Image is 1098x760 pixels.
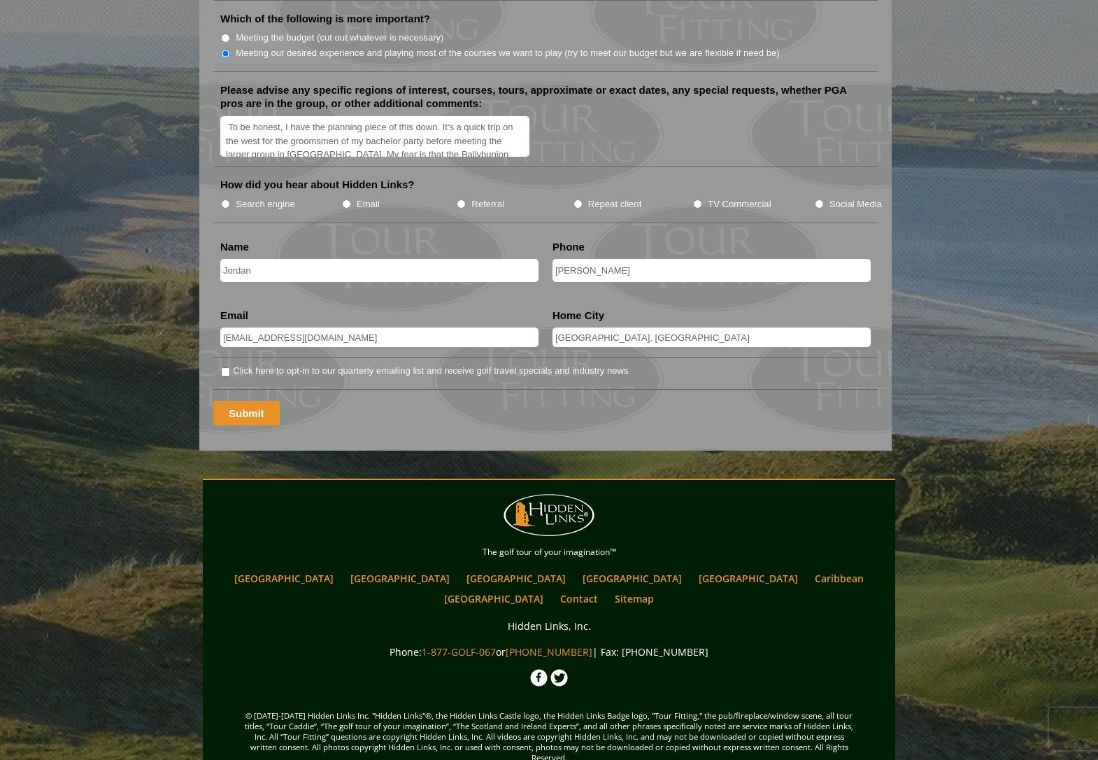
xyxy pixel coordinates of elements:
label: Email [357,197,380,211]
label: Meeting our desired experience and playing most of the courses we want to play (try to meet our b... [236,46,780,60]
a: [GEOGRAPHIC_DATA] [459,568,573,589]
a: Contact [553,589,605,609]
a: [GEOGRAPHIC_DATA] [343,568,457,589]
textarea: To be honest, I have the planning piece of this down. It's a quick trip on the west for the groom... [220,116,529,157]
label: Email [220,309,248,323]
input: Submit [213,401,280,425]
p: Hidden Links, Inc. [206,617,892,635]
a: [GEOGRAPHIC_DATA] [437,589,550,609]
label: Click here to opt-in to our quarterly emailing list and receive golf travel specials and industry... [233,364,628,378]
label: Referral [471,197,504,211]
label: How did you hear about Hidden Links? [220,178,415,192]
label: Repeat client [588,197,642,211]
a: [GEOGRAPHIC_DATA] [692,568,805,589]
a: [GEOGRAPHIC_DATA] [227,568,341,589]
a: Caribbean [808,568,871,589]
label: Meeting the budget (cut out whatever is necessary) [236,31,443,45]
a: 1-877-GOLF-067 [422,645,496,659]
label: Search engine [236,197,295,211]
a: [PHONE_NUMBER] [506,645,592,659]
label: Please advise any specific regions of interest, courses, tours, approximate or exact dates, any s... [220,83,871,111]
p: Phone: or | Fax: [PHONE_NUMBER] [206,643,892,661]
label: TV Commercial [708,197,771,211]
a: [GEOGRAPHIC_DATA] [576,568,689,589]
a: Sitemap [608,589,661,609]
label: Name [220,240,249,254]
label: Phone [552,240,585,254]
p: The golf tour of your imagination™ [206,544,892,560]
label: Home City [552,309,604,323]
label: Social Media [829,197,882,211]
label: Which of the following is more important? [220,12,430,26]
img: Facebook [530,669,548,687]
img: Twitter [550,669,568,687]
